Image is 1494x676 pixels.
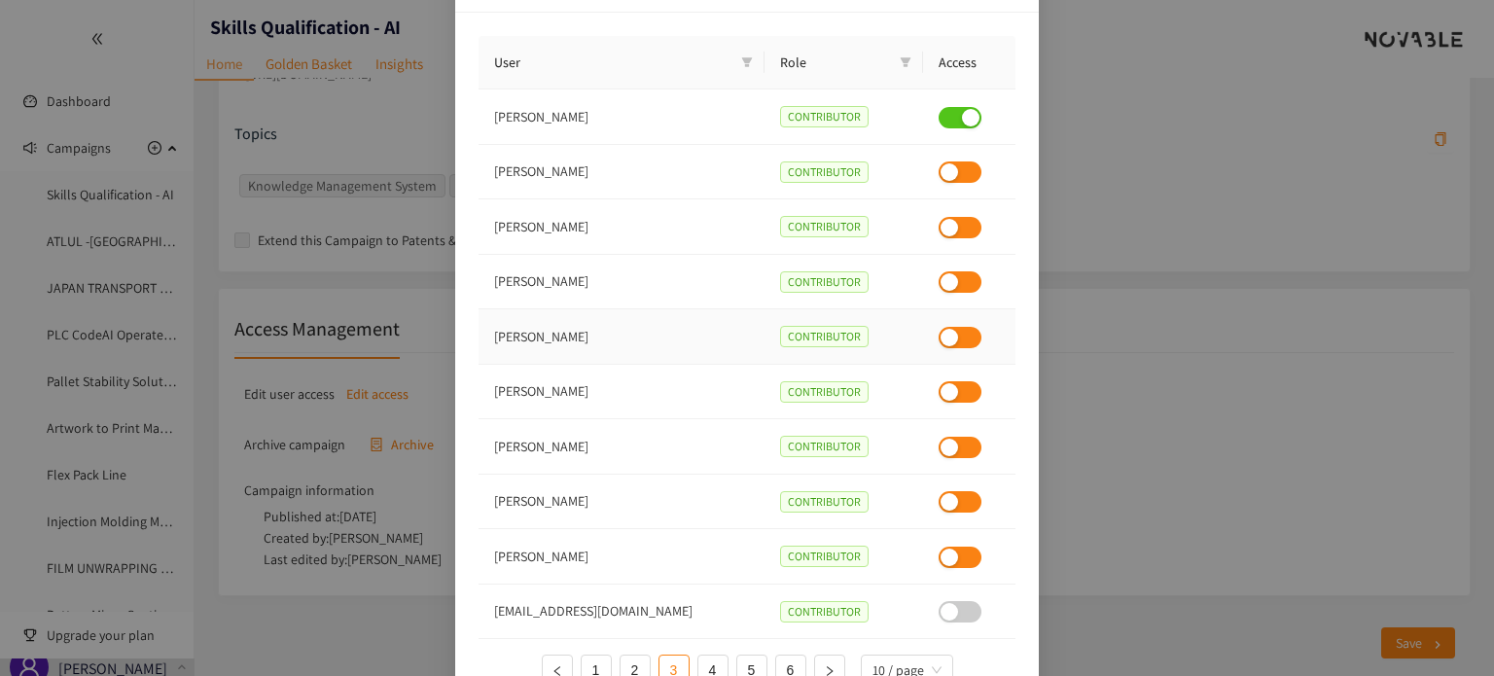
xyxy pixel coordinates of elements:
td: [PERSON_NAME] [479,255,765,310]
td: [PERSON_NAME] [479,309,765,365]
span: CONTRIBUTOR [780,161,869,183]
span: CONTRIBUTOR [780,381,869,403]
span: CONTRIBUTOR [780,106,869,127]
td: [PERSON_NAME] [479,365,765,420]
button: This user has not confirmed the invitation yet [939,601,981,623]
span: filter [741,56,753,68]
td: [PERSON_NAME] [479,199,765,255]
td: [PERSON_NAME] [479,89,765,145]
td: [PERSON_NAME] [479,529,765,585]
span: CONTRIBUTOR [780,491,869,513]
span: filter [900,56,911,68]
span: filter [737,48,757,77]
td: [PERSON_NAME] [479,475,765,530]
td: [PERSON_NAME] [479,419,765,475]
span: CONTRIBUTOR [780,271,869,293]
span: CONTRIBUTOR [780,436,869,457]
span: User [494,52,733,73]
span: CONTRIBUTOR [780,601,869,623]
td: [EMAIL_ADDRESS][DOMAIN_NAME] [479,585,765,640]
span: CONTRIBUTOR [780,546,869,567]
iframe: Chat Widget [1397,583,1494,676]
span: filter [896,48,915,77]
span: CONTRIBUTOR [780,216,869,237]
span: CONTRIBUTOR [780,326,869,347]
th: Access [923,36,1015,89]
span: Role [780,52,892,73]
td: [PERSON_NAME] [479,145,765,200]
